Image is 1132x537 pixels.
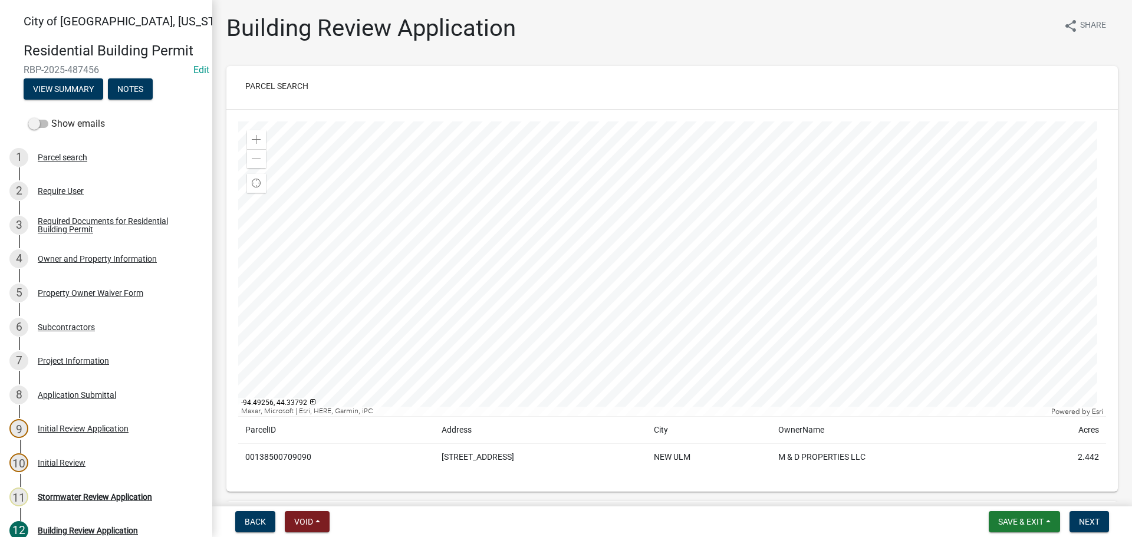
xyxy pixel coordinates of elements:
div: Powered by [1048,407,1106,416]
td: NEW ULM [647,444,771,471]
span: Share [1080,19,1106,33]
div: Application Submittal [38,391,116,399]
td: ParcelID [238,417,435,444]
div: Property Owner Waiver Form [38,289,143,297]
span: Save & Exit [998,517,1044,526]
div: Zoom out [247,149,266,168]
div: Maxar, Microsoft | Esri, HERE, Garmin, iPC [238,407,1048,416]
div: 9 [9,419,28,438]
span: RBP-2025-487456 [24,64,189,75]
button: View Summary [24,78,103,100]
div: Parcel search [38,153,87,162]
button: Void [285,511,330,532]
td: Acres [1019,417,1106,444]
td: Address [435,417,647,444]
div: Zoom in [247,130,266,149]
div: 10 [9,453,28,472]
div: 1 [9,148,28,167]
wm-modal-confirm: Summary [24,85,103,94]
button: Next [1070,511,1109,532]
div: 8 [9,386,28,404]
td: [STREET_ADDRESS] [435,444,647,471]
i: share [1064,19,1078,33]
div: Initial Review [38,459,85,467]
div: 5 [9,284,28,302]
td: M & D PROPERTIES LLC [771,444,1019,471]
div: 3 [9,216,28,235]
h1: Building Review Application [226,14,516,42]
button: Save & Exit [989,511,1060,532]
span: Next [1079,517,1100,526]
div: 11 [9,487,28,506]
button: Parcel search [236,75,318,97]
a: Esri [1092,407,1103,416]
div: Project Information [38,357,109,365]
div: Stormwater Review Application [38,493,152,501]
div: 6 [9,318,28,337]
div: Required Documents for Residential Building Permit [38,217,193,233]
td: OwnerName [771,417,1019,444]
button: Notes [108,78,153,100]
div: Initial Review Application [38,424,129,433]
td: 00138500709090 [238,444,435,471]
wm-modal-confirm: Notes [108,85,153,94]
div: Subcontractors [38,323,95,331]
div: Owner and Property Information [38,255,157,263]
span: Void [294,517,313,526]
label: Show emails [28,117,105,131]
div: 4 [9,249,28,268]
span: City of [GEOGRAPHIC_DATA], [US_STATE] [24,14,238,28]
a: Edit [193,64,209,75]
div: 2 [9,182,28,200]
button: Back [235,511,275,532]
div: Require User [38,187,84,195]
div: 7 [9,351,28,370]
h4: Residential Building Permit [24,42,203,60]
div: Building Review Application [38,526,138,535]
div: Find my location [247,174,266,193]
td: City [647,417,771,444]
span: Back [245,517,266,526]
wm-modal-confirm: Edit Application Number [193,64,209,75]
button: shareShare [1054,14,1115,37]
td: 2.442 [1019,444,1106,471]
